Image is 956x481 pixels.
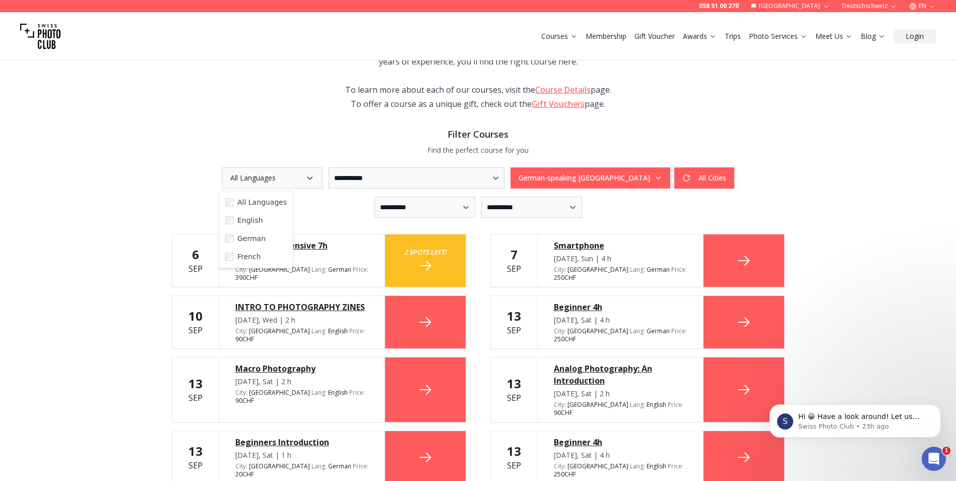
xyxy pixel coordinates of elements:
[235,265,247,274] span: City :
[235,315,368,325] div: [DATE], Wed | 2 h
[554,266,687,282] div: [GEOGRAPHIC_DATA] 250 CHF
[188,308,203,324] b: 10
[235,327,247,335] span: City :
[172,127,785,141] h3: Filter Courses
[554,327,566,335] span: City :
[235,388,247,397] span: City :
[630,29,679,43] button: Gift Voucher
[554,327,687,343] div: [GEOGRAPHIC_DATA] 250 CHF
[311,388,327,397] span: Lang :
[235,436,368,448] a: Beginners Introduction
[537,29,582,43] button: Courses
[235,327,368,343] div: [GEOGRAPHIC_DATA] 90 CHF
[311,462,327,470] span: Lang :
[235,301,368,313] a: INTRO TO PHOTOGRAPHY ZINES
[745,29,811,43] button: Photo Services
[311,265,327,274] span: Lang :
[511,246,518,263] b: 7
[235,239,368,252] a: Beginners Intensive 7h
[235,462,247,470] span: City :
[237,197,287,207] span: All Languages
[219,191,293,268] div: All Languages
[668,462,683,470] span: Price :
[554,363,687,387] a: Analog Photography: An Introduction
[225,198,233,206] input: All Languages
[535,84,591,95] a: Course Details
[725,31,741,41] a: Trips
[353,462,368,470] span: Price :
[328,327,348,335] span: English
[192,246,199,263] b: 6
[554,239,687,252] a: Smartphone
[235,363,368,375] a: Macro Photography
[222,167,323,189] button: All Languages
[630,265,645,274] span: Lang :
[333,83,623,111] div: To learn more about each of our courses, visit the page. To offer a course as a unique gift, chec...
[235,462,368,478] div: [GEOGRAPHIC_DATA] 20 CHF
[235,389,368,405] div: [GEOGRAPHIC_DATA] 90 CHF
[311,327,327,335] span: Lang :
[507,308,521,336] div: Sep
[237,233,266,244] span: German
[554,254,687,264] div: [DATE], Sun | 4 h
[671,327,687,335] span: Price :
[349,327,365,335] span: Price :
[188,443,203,459] b: 13
[235,254,368,264] div: [DATE], Sat | 7 h
[554,301,687,313] a: Beginner 4h
[554,400,566,409] span: City :
[532,98,585,109] a: Gift Vouchers
[647,462,666,470] span: English
[674,167,734,189] button: All Cities
[554,436,687,448] a: Beginner 4h
[507,376,521,404] div: Sep
[630,462,645,470] span: Lang :
[811,29,857,43] button: Meet Us
[554,462,687,478] div: [GEOGRAPHIC_DATA] 250 CHF
[225,216,233,224] input: English
[679,29,721,43] button: Awards
[554,265,566,274] span: City :
[225,234,233,243] input: German
[235,377,368,387] div: [DATE], Sat | 2 h
[353,265,368,274] span: Price :
[328,389,348,397] span: English
[647,327,670,335] span: German
[647,401,666,409] span: English
[188,247,203,275] div: Sep
[647,266,670,274] span: German
[507,443,521,459] b: 13
[942,447,950,455] span: 1
[754,383,956,454] iframe: Intercom notifications message
[385,234,466,287] a: 2 spots left!
[671,265,687,274] span: Price :
[857,29,889,43] button: Blog
[235,266,368,282] div: [GEOGRAPHIC_DATA] 390 CHF
[511,167,670,189] button: German-speaking [GEOGRAPHIC_DATA]
[582,29,630,43] button: Membership
[507,375,521,392] b: 13
[630,327,645,335] span: Lang :
[554,389,687,399] div: [DATE], Sat | 2 h
[894,29,936,43] button: Login
[172,145,785,155] p: Find the perfect course for you
[634,31,675,41] a: Gift Voucher
[237,215,263,225] span: English
[328,462,351,470] span: German
[922,447,946,471] iframe: Intercom live chat
[721,29,745,43] button: Trips
[554,450,687,460] div: [DATE], Sat | 4 h
[861,31,885,41] a: Blog
[749,31,807,41] a: Photo Services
